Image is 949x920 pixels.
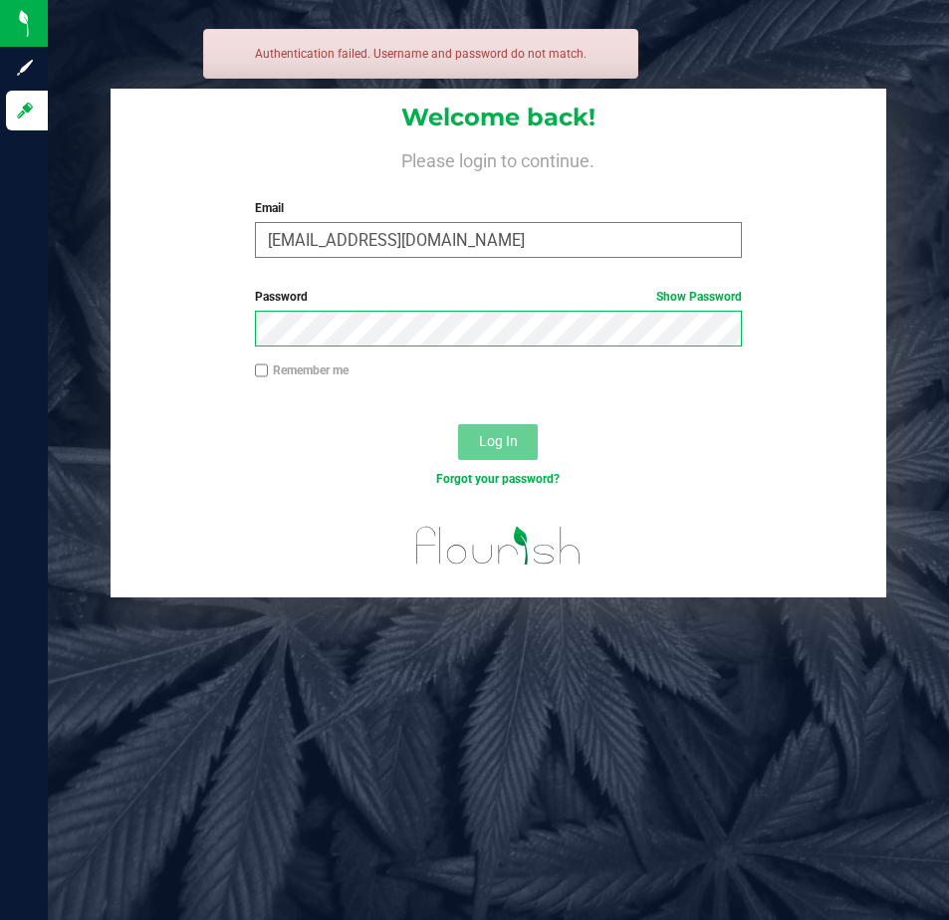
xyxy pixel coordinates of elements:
[15,58,35,78] inline-svg: Sign up
[401,510,595,581] img: flourish_logo.svg
[255,199,742,217] label: Email
[111,105,886,130] h1: Welcome back!
[656,290,742,304] a: Show Password
[255,290,308,304] span: Password
[479,433,518,449] span: Log In
[111,147,886,171] h4: Please login to continue.
[255,361,349,379] label: Remember me
[436,472,560,486] a: Forgot your password?
[458,424,538,460] button: Log In
[203,29,639,79] div: Authentication failed. Username and password do not match.
[15,101,35,120] inline-svg: Log in
[255,363,269,377] input: Remember me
